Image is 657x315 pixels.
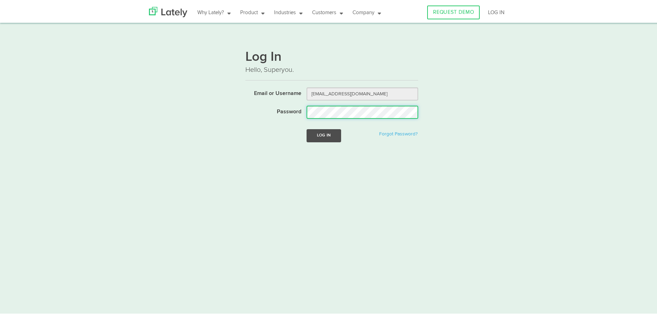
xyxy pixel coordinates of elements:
[427,4,480,18] a: REQUEST DEMO
[307,127,341,140] button: Log In
[307,86,418,99] input: Email or Username
[245,63,418,73] p: Hello, Superyou.
[379,130,417,135] a: Forgot Password?
[240,86,301,96] label: Email or Username
[149,5,187,16] img: Lately
[245,49,418,63] h1: Log In
[240,104,301,114] label: Password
